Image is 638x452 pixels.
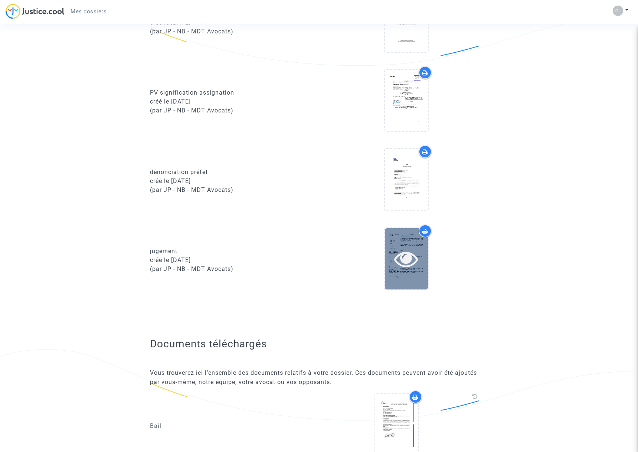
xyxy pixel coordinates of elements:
[150,27,314,36] div: (par JP - NB - MDT Avocats)
[65,6,112,17] a: Mes dossiers
[150,97,314,106] div: créé le [DATE]
[150,88,314,97] div: PV signification assignation
[150,421,314,430] p: Bail
[150,337,488,350] h2: Documents téléchargés
[150,256,314,265] div: créé le [DATE]
[150,106,314,115] div: (par JP - NB - MDT Avocats)
[150,265,314,274] div: (par JP - NB - MDT Avocats)
[150,168,314,177] div: dénonciation préfet
[613,6,623,16] img: a2acf7685d694f38ce58130f40bea9d9
[150,247,314,256] div: jugement
[150,177,314,186] div: créé le [DATE]
[150,369,477,386] span: Vous trouverez ici l’ensemble des documents relatifs à votre dossier. Ces documents peuvent avoir...
[6,4,65,19] img: jc-logo.svg
[71,8,107,15] span: Mes dossiers
[150,186,314,194] div: (par JP - NB - MDT Avocats)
